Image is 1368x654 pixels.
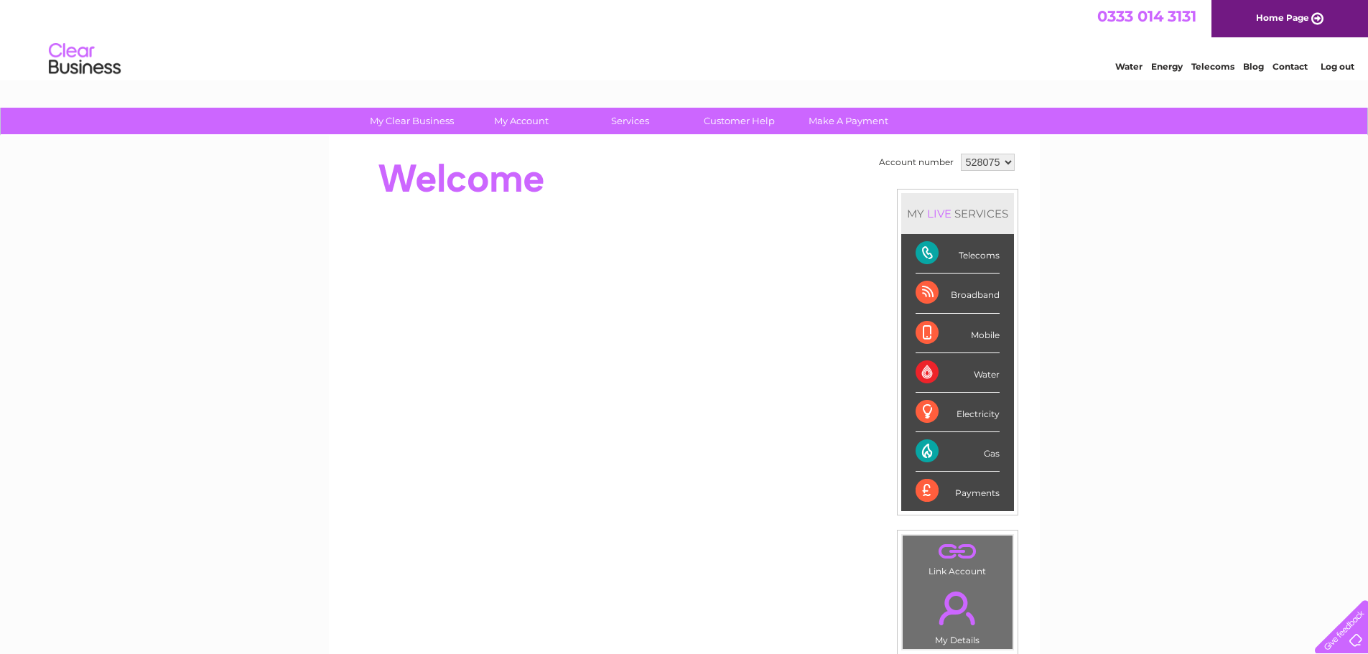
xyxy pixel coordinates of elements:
[48,37,121,81] img: logo.png
[916,274,1000,313] div: Broadband
[875,150,957,174] td: Account number
[924,207,954,220] div: LIVE
[906,539,1009,564] a: .
[916,393,1000,432] div: Electricity
[1151,61,1183,72] a: Energy
[462,108,580,134] a: My Account
[916,472,1000,510] div: Payments
[1191,61,1234,72] a: Telecoms
[789,108,908,134] a: Make A Payment
[1115,61,1143,72] a: Water
[1272,61,1308,72] a: Contact
[1097,7,1196,25] a: 0333 014 3131
[916,353,1000,393] div: Water
[901,193,1014,234] div: MY SERVICES
[916,234,1000,274] div: Telecoms
[1321,61,1354,72] a: Log out
[906,583,1009,633] a: .
[902,579,1013,650] td: My Details
[916,432,1000,472] div: Gas
[345,8,1024,70] div: Clear Business is a trading name of Verastar Limited (registered in [GEOGRAPHIC_DATA] No. 3667643...
[1243,61,1264,72] a: Blog
[902,535,1013,580] td: Link Account
[680,108,799,134] a: Customer Help
[571,108,689,134] a: Services
[353,108,471,134] a: My Clear Business
[916,314,1000,353] div: Mobile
